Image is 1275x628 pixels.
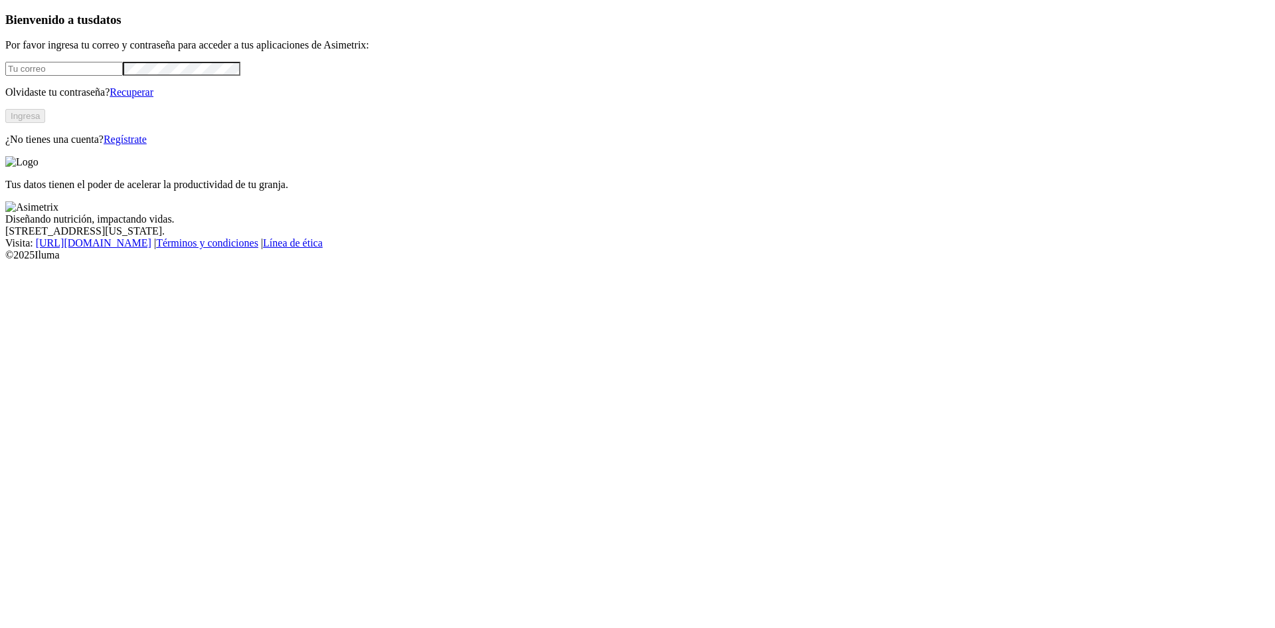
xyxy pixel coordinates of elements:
[36,237,151,249] a: [URL][DOMAIN_NAME]
[5,179,1270,191] p: Tus datos tienen el poder de acelerar la productividad de tu granja.
[93,13,122,27] span: datos
[5,213,1270,225] div: Diseñando nutrición, impactando vidas.
[5,249,1270,261] div: © 2025 Iluma
[5,237,1270,249] div: Visita : | |
[5,201,58,213] img: Asimetrix
[263,237,323,249] a: Línea de ética
[5,109,45,123] button: Ingresa
[110,86,153,98] a: Recuperar
[5,39,1270,51] p: Por favor ingresa tu correo y contraseña para acceder a tus aplicaciones de Asimetrix:
[5,62,123,76] input: Tu correo
[5,13,1270,27] h3: Bienvenido a tus
[5,86,1270,98] p: Olvidaste tu contraseña?
[156,237,258,249] a: Términos y condiciones
[104,134,147,145] a: Regístrate
[5,225,1270,237] div: [STREET_ADDRESS][US_STATE].
[5,156,39,168] img: Logo
[5,134,1270,146] p: ¿No tienes una cuenta?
